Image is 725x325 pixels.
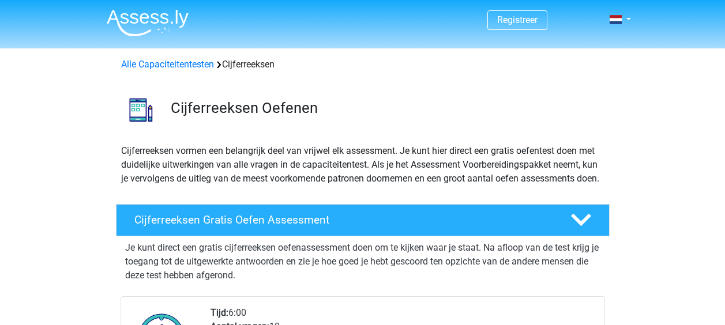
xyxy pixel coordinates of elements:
a: Cijferreeksen Gratis Oefen Assessment [111,204,614,236]
div: Cijferreeksen [117,58,609,71]
h4: Cijferreeksen Gratis Oefen Assessment [134,213,552,226]
b: Tijd: [211,307,228,318]
img: cijferreeksen [117,85,166,134]
h3: Cijferreeksen Oefenen [171,99,600,117]
a: Registreer [497,14,538,25]
p: Je kunt direct een gratis cijferreeksen oefenassessment doen om te kijken waar je staat. Na afloo... [125,241,600,282]
img: Assessly [107,9,189,36]
a: Alle Capaciteitentesten [121,59,214,70]
p: Cijferreeksen vormen een belangrijk deel van vrijwel elk assessment. Je kunt hier direct een grat... [121,144,604,186]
